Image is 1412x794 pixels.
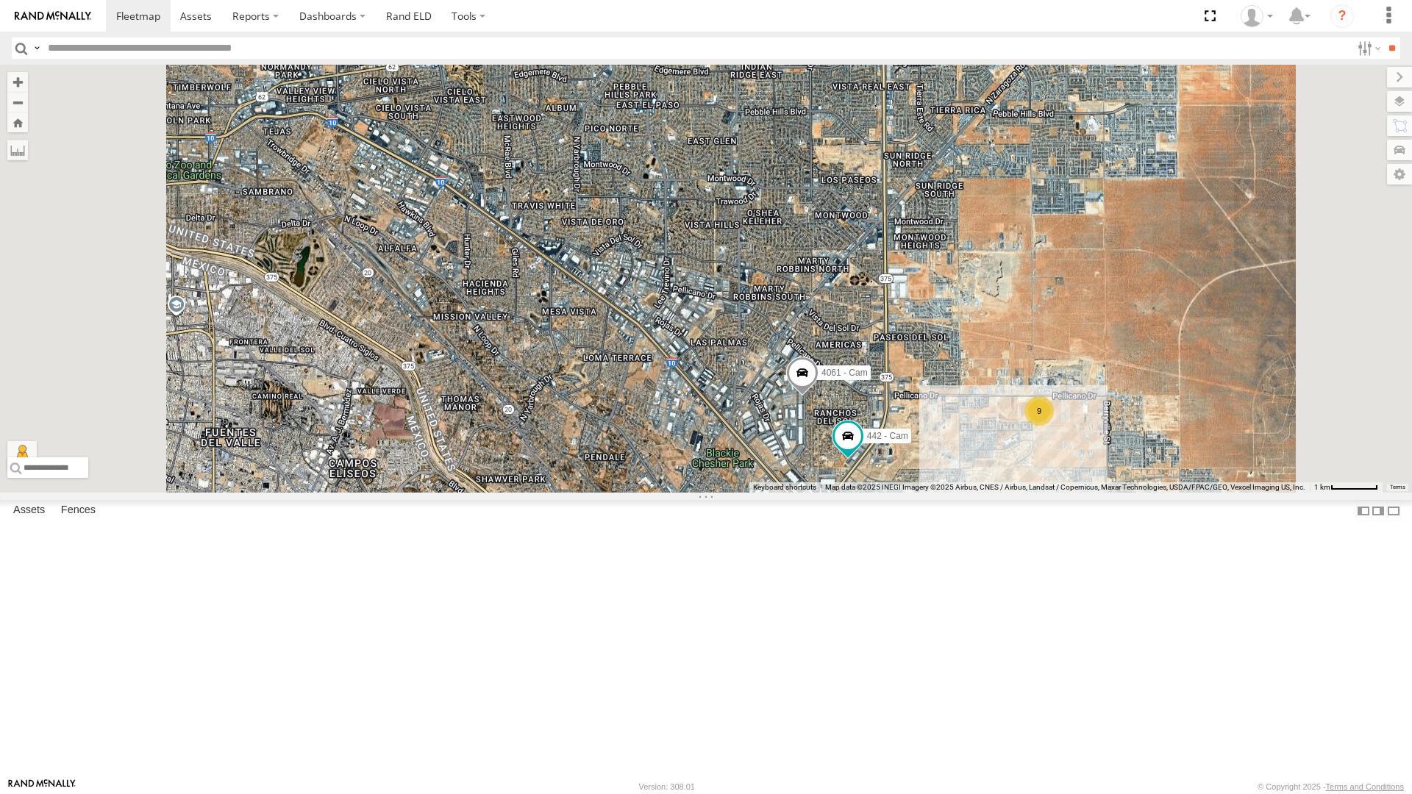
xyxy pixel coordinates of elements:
i: ? [1330,4,1354,28]
span: 1 km [1314,483,1330,491]
button: Zoom in [7,72,28,92]
label: Map Settings [1387,164,1412,185]
a: Visit our Website [8,779,76,794]
img: rand-logo.svg [15,11,91,21]
span: Map data ©2025 INEGI Imagery ©2025 Airbus, CNES / Airbus, Landsat / Copernicus, Maxar Technologie... [825,483,1305,491]
div: Armando Sotelo [1235,5,1278,27]
label: Measure [7,140,28,160]
label: Search Filter Options [1352,37,1383,59]
button: Zoom out [7,92,28,112]
label: Hide Summary Table [1386,500,1401,521]
label: Dock Summary Table to the Right [1371,500,1386,521]
label: Dock Summary Table to the Left [1356,500,1371,521]
span: 442 - Cam [867,431,908,441]
span: 4061 - Cam [821,368,868,378]
button: Map Scale: 1 km per 61 pixels [1310,482,1383,493]
a: Terms (opens in new tab) [1390,484,1405,490]
div: © Copyright 2025 - [1258,782,1404,791]
label: Assets [6,501,52,521]
button: Keyboard shortcuts [753,482,816,493]
button: Zoom Home [7,112,28,132]
div: 9 [1024,396,1054,426]
button: Drag Pegman onto the map to open Street View [7,441,37,471]
label: Search Query [31,37,43,59]
a: Terms and Conditions [1326,782,1404,791]
label: Fences [54,501,103,521]
div: Version: 308.01 [639,782,695,791]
